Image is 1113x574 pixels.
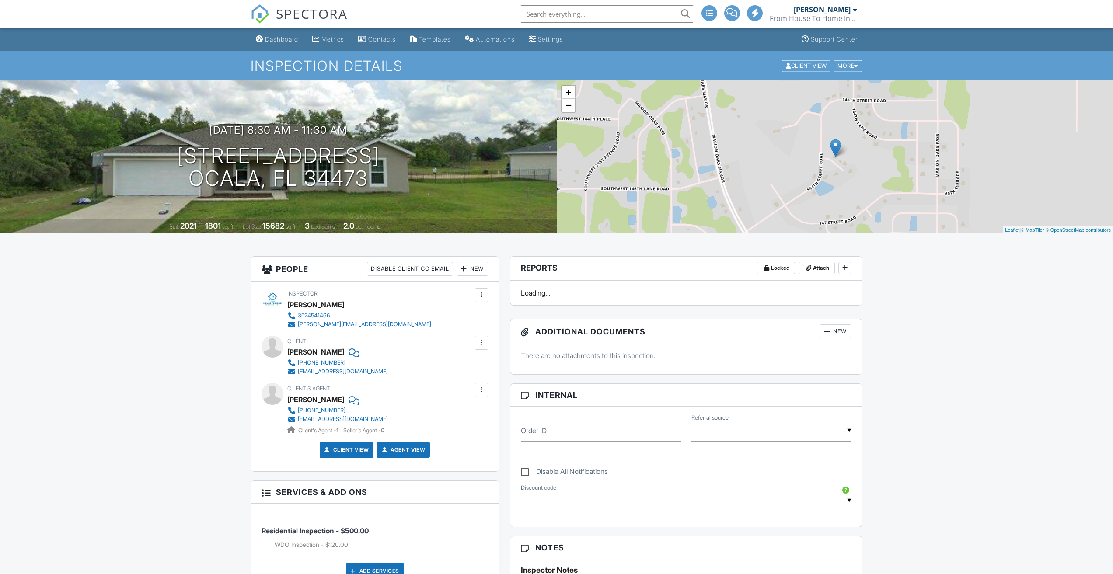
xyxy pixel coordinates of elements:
[298,416,388,423] div: [EMAIL_ADDRESS][DOMAIN_NAME]
[287,320,431,329] a: [PERSON_NAME][EMAIL_ADDRESS][DOMAIN_NAME]
[251,58,863,73] h1: Inspection Details
[381,427,384,434] strong: 0
[287,415,388,424] a: [EMAIL_ADDRESS][DOMAIN_NAME]
[252,31,302,48] a: Dashboard
[209,124,347,136] h3: [DATE] 8:30 am - 11:30 am
[1021,227,1044,233] a: © MapTiler
[343,221,354,230] div: 2.0
[251,257,499,282] h3: People
[336,427,338,434] strong: 1
[343,427,384,434] span: Seller's Agent -
[525,31,567,48] a: Settings
[205,221,221,230] div: 1801
[834,60,862,72] div: More
[538,35,563,43] div: Settings
[287,385,330,392] span: Client's Agent
[262,221,284,230] div: 15682
[811,35,858,43] div: Support Center
[781,62,833,69] a: Client View
[298,321,431,328] div: [PERSON_NAME][EMAIL_ADDRESS][DOMAIN_NAME]
[380,445,425,454] a: Agent View
[510,384,862,407] h3: Internal
[368,35,396,43] div: Contacts
[457,262,488,276] div: New
[562,99,575,112] a: Zoom out
[251,481,499,504] h3: Services & Add ons
[691,414,729,422] label: Referral source
[287,338,306,344] span: Client
[510,536,862,559] h3: Notes
[1003,226,1113,234] div: |
[251,4,270,24] img: The Best Home Inspection Software - Spectora
[298,368,388,375] div: [EMAIL_ADDRESS][DOMAIN_NAME]
[287,358,388,367] a: [PHONE_NUMBER]
[1046,227,1111,233] a: © OpenStreetMap contributors
[521,467,608,478] label: Disable All Notifications
[287,393,344,406] a: [PERSON_NAME]
[276,4,348,23] span: SPECTORA
[287,367,388,376] a: [EMAIL_ADDRESS][DOMAIN_NAME]
[1005,227,1019,233] a: Leaflet
[820,324,851,338] div: New
[298,312,330,319] div: 3524541466
[406,31,454,48] a: Templates
[222,223,234,230] span: sq. ft.
[169,223,179,230] span: Built
[180,221,197,230] div: 2021
[265,35,298,43] div: Dashboard
[356,223,380,230] span: bathrooms
[770,14,857,23] div: From House To Home Inspections
[251,12,348,30] a: SPECTORA
[355,31,399,48] a: Contacts
[275,540,488,549] li: Add on: WDO Inspection
[367,262,453,276] div: Disable Client CC Email
[298,427,340,434] span: Client's Agent -
[321,35,344,43] div: Metrics
[521,426,547,435] label: Order ID
[521,484,556,492] label: Discount code
[298,359,345,366] div: [PHONE_NUMBER]
[287,311,431,320] a: 3524541466
[461,31,518,48] a: Automations (Advanced)
[520,5,694,23] input: Search everything...
[562,86,575,99] a: Zoom in
[323,445,369,454] a: Client View
[287,290,318,297] span: Inspector
[298,407,345,414] div: [PHONE_NUMBER]
[262,526,369,535] span: Residential Inspection - $500.00
[798,31,861,48] a: Support Center
[419,35,451,43] div: Templates
[794,5,851,14] div: [PERSON_NAME]
[177,144,380,191] h1: [STREET_ADDRESS] Ocala, FL 34473
[311,223,335,230] span: bedrooms
[521,351,852,360] p: There are no attachments to this inspection.
[287,406,388,415] a: [PHONE_NUMBER]
[262,510,488,556] li: Service: Residential Inspection
[510,319,862,344] h3: Additional Documents
[305,221,310,230] div: 3
[287,345,344,358] div: [PERSON_NAME]
[309,31,348,48] a: Metrics
[286,223,297,230] span: sq.ft.
[476,35,515,43] div: Automations
[243,223,261,230] span: Lot Size
[782,60,830,72] div: Client View
[287,298,344,311] div: [PERSON_NAME]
